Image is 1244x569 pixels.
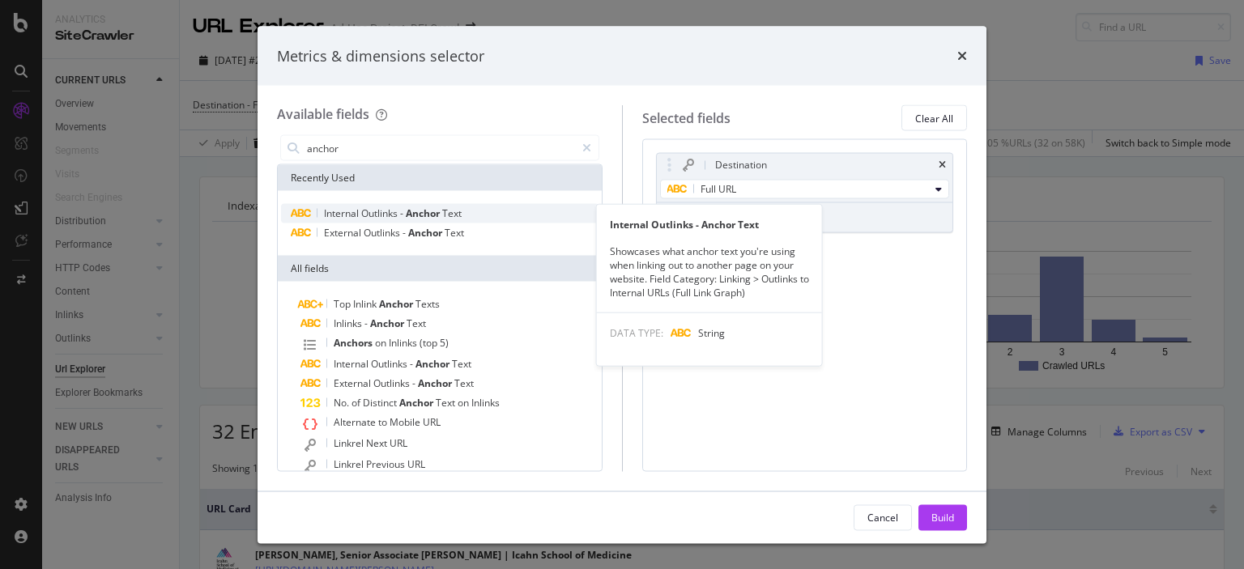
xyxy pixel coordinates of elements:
div: times [939,160,946,170]
div: Recently Used [278,165,602,191]
span: Anchors [334,336,375,350]
span: Top [334,297,353,311]
span: on [375,336,389,350]
span: Inlinks [389,336,420,350]
div: Selected fields [642,108,731,127]
input: Search by field name [305,136,575,160]
span: Inlinks [471,396,500,410]
div: Metrics & dimensions selector [277,45,484,66]
span: Anchor [379,297,415,311]
span: Text [436,396,458,410]
span: Anchor [406,206,442,220]
span: Next [366,436,390,450]
span: - [412,376,418,390]
span: Anchor [408,226,445,240]
span: Linkrel [334,457,366,471]
span: - [400,206,406,220]
span: Anchor [399,396,436,410]
span: No. [334,396,351,410]
span: Text [454,376,474,390]
div: Available fields [277,105,369,123]
div: Clear All [915,111,953,125]
button: Full URL [660,180,950,199]
span: Outlinks [373,376,412,390]
div: times [957,45,967,66]
span: External [334,376,373,390]
span: - [364,316,370,330]
span: Linkrel [334,436,366,450]
div: Showcases what anchor text you're using when linking out to another page on your website. Field C... [597,244,822,299]
span: Outlinks [361,206,400,220]
span: Inlinks [334,316,364,330]
span: DATA TYPE: [610,326,663,340]
span: String [698,326,725,340]
span: Texts [415,297,440,311]
span: Text [442,206,462,220]
span: Alternate [334,415,378,429]
span: URL [407,457,425,471]
span: Internal [324,206,361,220]
span: of [351,396,363,410]
div: Build [931,510,954,524]
span: Text [407,316,426,330]
span: Anchor [415,357,452,371]
div: Internal Outlinks - Anchor Text [597,217,822,231]
span: Text [445,226,464,240]
span: Inlink [353,297,379,311]
button: Cancel [854,504,912,530]
div: All fields [278,256,602,282]
span: Outlinks [371,357,410,371]
span: - [410,357,415,371]
span: Mobile [390,415,423,429]
span: Text [452,357,471,371]
div: modal [258,26,986,543]
span: Outlinks [364,226,403,240]
span: URL [390,436,407,450]
span: on [458,396,471,410]
span: Anchor [418,376,454,390]
div: DestinationtimesFull URLOn Current Crawl [656,153,954,233]
span: URL [423,415,441,429]
span: Anchor [370,316,407,330]
button: Clear All [901,105,967,131]
span: Internal [334,357,371,371]
div: Cancel [867,510,898,524]
span: Previous [366,457,407,471]
span: to [378,415,390,429]
span: Distinct [363,396,399,410]
span: - [403,226,408,240]
div: Destination [715,157,767,173]
span: 5) [440,336,449,350]
span: External [324,226,364,240]
button: Build [918,504,967,530]
span: (top [420,336,440,350]
span: Full URL [701,182,736,196]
